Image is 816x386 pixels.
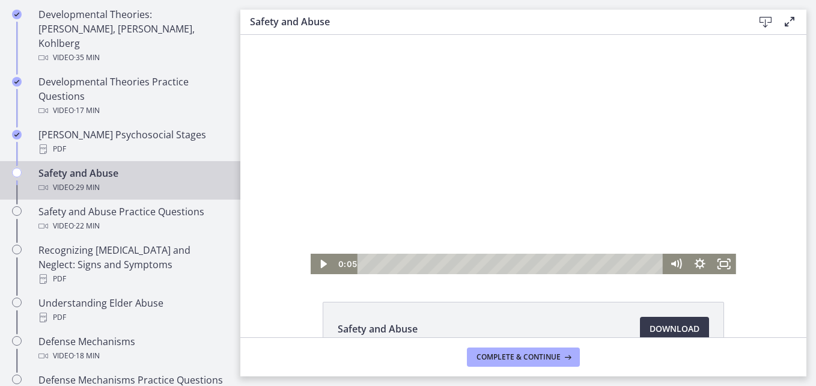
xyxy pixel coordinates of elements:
[38,142,226,156] div: PDF
[240,35,806,274] iframe: Video Lesson
[74,219,100,233] span: · 22 min
[38,180,226,195] div: Video
[38,103,226,118] div: Video
[38,243,226,286] div: Recognizing [MEDICAL_DATA] and Neglect: Signs and Symptoms
[477,352,561,362] span: Complete & continue
[74,349,100,363] span: · 18 min
[12,10,22,19] i: Completed
[250,14,734,29] h3: Safety and Abuse
[12,77,22,87] i: Completed
[38,219,226,233] div: Video
[74,51,100,65] span: · 35 min
[424,219,448,239] button: Mute
[38,127,226,156] div: [PERSON_NAME] Psychosocial Stages
[38,296,226,325] div: Understanding Elder Abuse
[38,204,226,233] div: Safety and Abuse Practice Questions
[467,348,580,367] button: Complete & continue
[12,130,22,139] i: Completed
[74,103,100,118] span: · 17 min
[74,180,100,195] span: · 29 min
[38,51,226,65] div: Video
[38,7,226,65] div: Developmental Theories: [PERSON_NAME], [PERSON_NAME], Kohlberg
[38,334,226,363] div: Defense Mechanisms
[38,272,226,286] div: PDF
[650,322,699,336] span: Download
[38,349,226,363] div: Video
[472,219,496,239] button: Fullscreen
[640,317,709,341] a: Download
[38,166,226,195] div: Safety and Abuse
[338,322,418,336] span: Safety and Abuse
[448,219,472,239] button: Show settings menu
[38,310,226,325] div: PDF
[38,75,226,118] div: Developmental Theories Practice Questions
